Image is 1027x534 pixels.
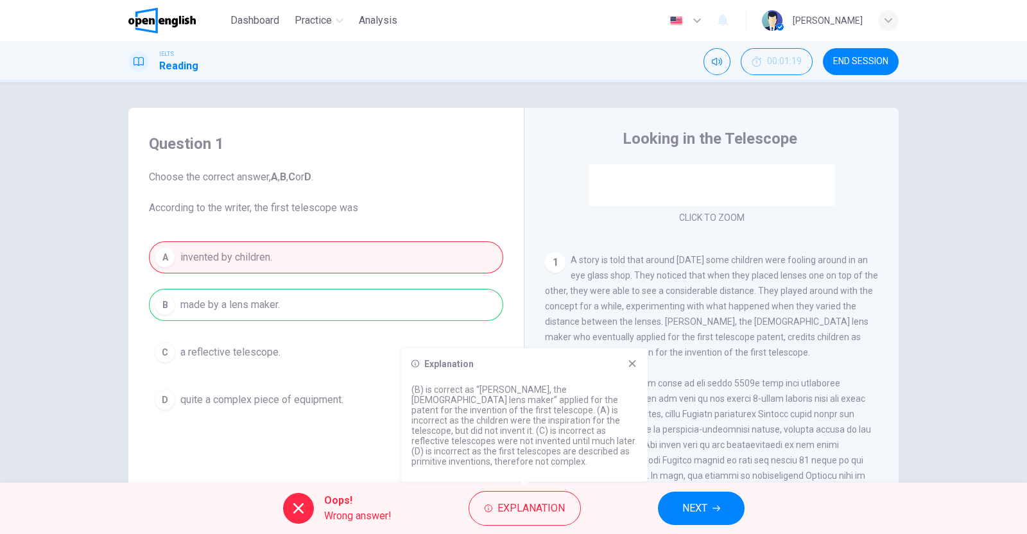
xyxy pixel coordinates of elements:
h4: Looking in the Telescope [623,128,797,149]
span: 00:01:19 [767,56,802,67]
span: Choose the correct answer, , , or . According to the writer, the first telescope was [149,169,503,216]
span: Dashboard [230,13,279,28]
span: Wrong answer! [324,508,392,524]
img: en [668,16,684,26]
span: NEXT [682,499,707,517]
b: D [304,171,311,183]
img: Profile picture [762,10,782,31]
h1: Reading [159,58,198,74]
div: Mute [703,48,730,75]
b: C [288,171,295,183]
span: A story is told that around [DATE] some children were fooling around in an eye glass shop. They n... [545,255,878,357]
span: Oops! [324,493,392,508]
img: OpenEnglish logo [128,8,196,33]
span: END SESSION [833,56,888,67]
span: Explanation [497,499,565,517]
div: [PERSON_NAME] [793,13,863,28]
p: (B) is correct as “[PERSON_NAME], the [DEMOGRAPHIC_DATA] lens maker” applied for the patent for t... [411,384,637,467]
span: IELTS [159,49,174,58]
b: A [271,171,278,183]
b: B [280,171,286,183]
div: Hide [741,48,813,75]
span: Analysis [359,13,397,28]
span: Practice [295,13,332,28]
h4: Question 1 [149,133,503,154]
div: 1 [545,252,565,273]
h6: Explanation [424,359,474,369]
